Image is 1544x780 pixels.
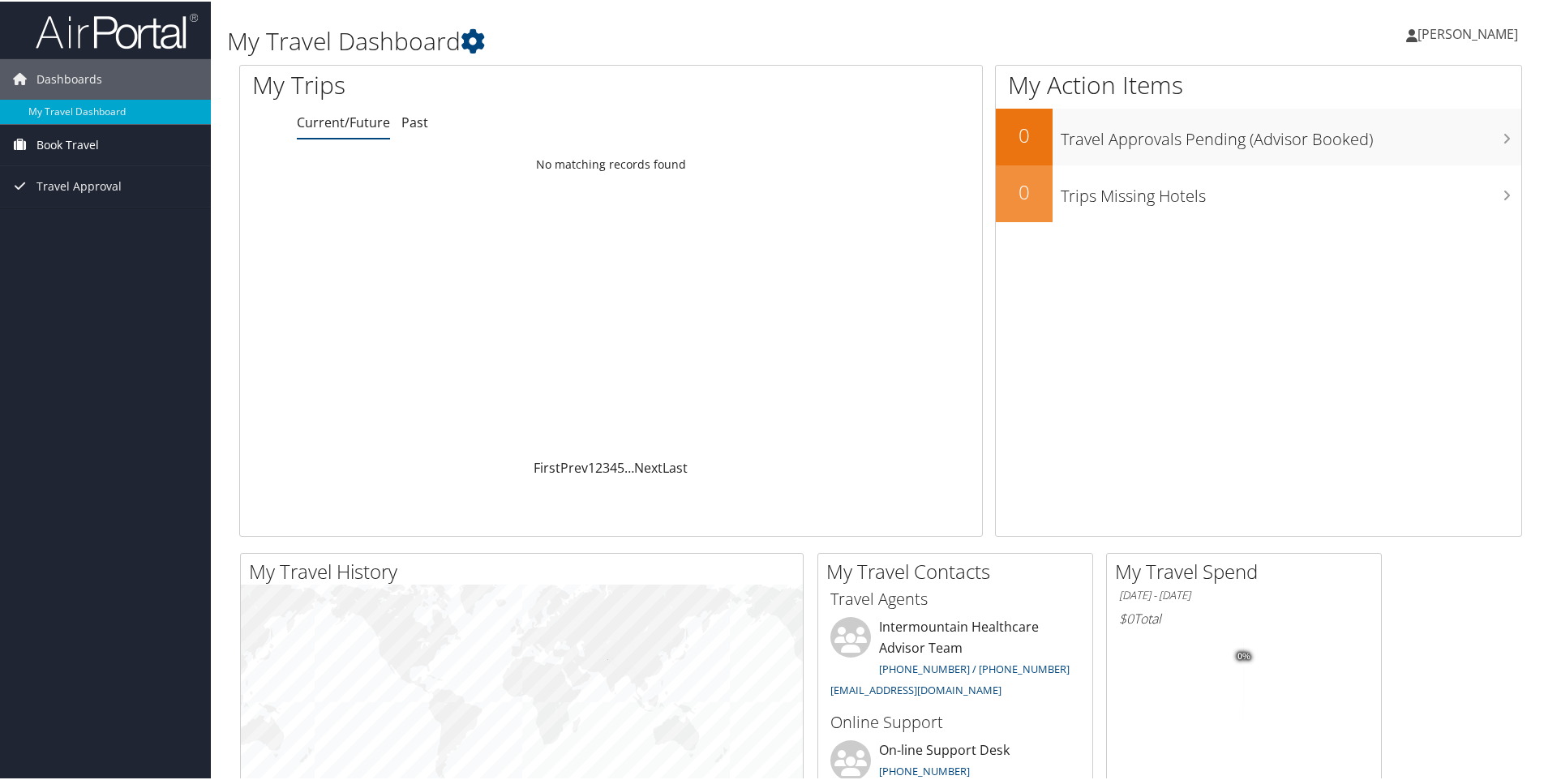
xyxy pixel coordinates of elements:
a: 4 [610,457,617,475]
h2: My Travel Spend [1115,556,1381,584]
a: [PERSON_NAME] [1406,8,1534,57]
tspan: 0% [1237,650,1250,660]
a: Past [401,112,428,130]
h6: [DATE] - [DATE] [1119,586,1369,602]
span: Travel Approval [36,165,122,205]
h3: Online Support [830,709,1080,732]
a: Current/Future [297,112,390,130]
a: 1 [588,457,595,475]
span: Book Travel [36,123,99,164]
a: 5 [617,457,624,475]
a: [EMAIL_ADDRESS][DOMAIN_NAME] [830,681,1001,696]
li: Intermountain Healthcare Advisor Team [822,615,1088,702]
h2: My Travel Contacts [826,556,1092,584]
a: 0Trips Missing Hotels [996,164,1521,221]
a: [PHONE_NUMBER] / [PHONE_NUMBER] [879,660,1070,675]
h3: Trips Missing Hotels [1061,175,1521,206]
h1: My Trips [252,66,661,101]
a: First [534,457,560,475]
span: [PERSON_NAME] [1417,24,1518,41]
a: Next [634,457,663,475]
a: 0Travel Approvals Pending (Advisor Booked) [996,107,1521,164]
a: 3 [603,457,610,475]
h2: 0 [996,120,1053,148]
h3: Travel Approvals Pending (Advisor Booked) [1061,118,1521,149]
a: 2 [595,457,603,475]
h2: My Travel History [249,556,803,584]
h2: 0 [996,177,1053,204]
h1: My Action Items [996,66,1521,101]
img: airportal-logo.png [36,11,198,49]
h6: Total [1119,608,1369,626]
h1: My Travel Dashboard [227,23,1099,57]
span: $0 [1119,608,1134,626]
a: Prev [560,457,588,475]
a: [PHONE_NUMBER] [879,762,970,777]
td: No matching records found [240,148,982,178]
span: Dashboards [36,58,102,98]
span: … [624,457,634,475]
a: Last [663,457,688,475]
h3: Travel Agents [830,586,1080,609]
